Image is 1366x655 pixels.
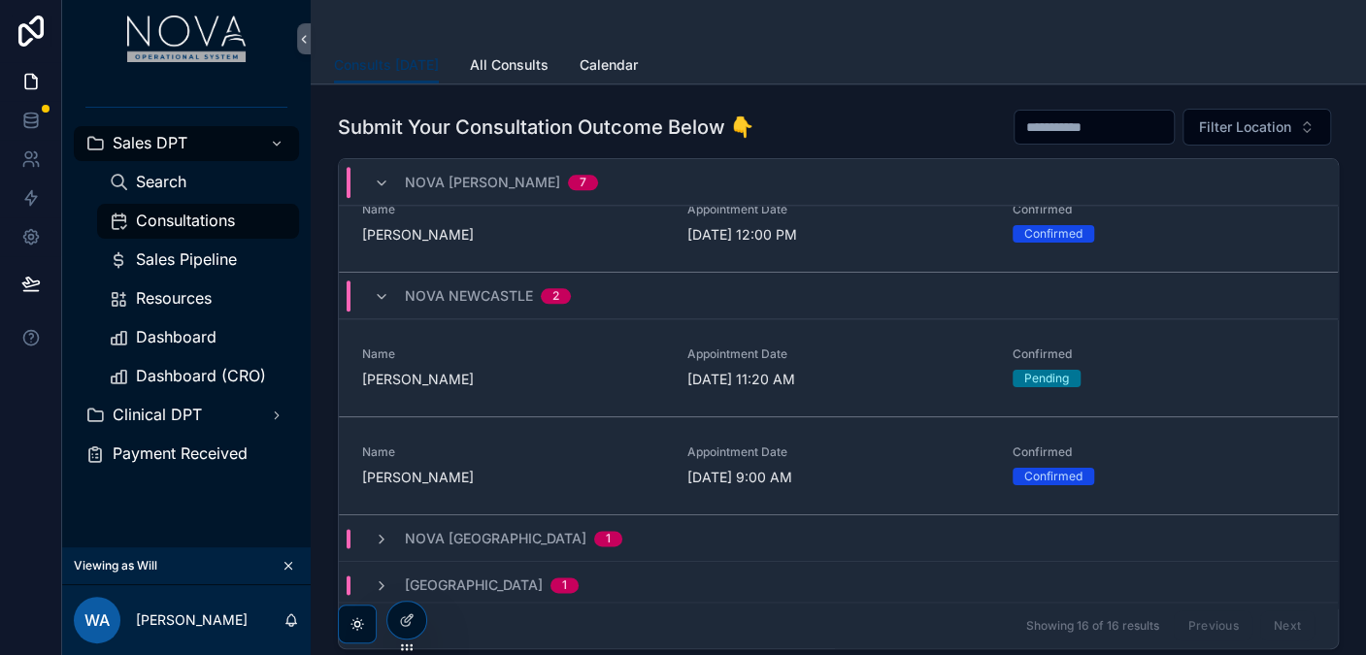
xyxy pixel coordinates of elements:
[405,173,560,192] span: Nova [PERSON_NAME]
[97,243,299,278] a: Sales Pipeline
[606,531,611,546] div: 1
[580,48,638,86] a: Calendar
[339,417,1338,515] a: Name[PERSON_NAME]Appointment Date[DATE] 9:00 AMConfirmedConfirmed
[136,172,186,192] span: Search
[362,225,664,245] span: [PERSON_NAME]
[362,346,664,362] span: Name
[1013,346,1315,362] span: Confirmed
[687,225,989,245] span: [DATE] 12:00 PM
[74,558,157,573] span: Viewing as Will
[687,468,989,487] span: [DATE] 9:00 AM
[338,114,754,141] h1: Submit Your Consultation Outcome Below 👇
[580,55,638,75] span: Calendar
[113,405,202,425] span: Clinical DPT
[470,55,549,75] span: All Consults
[97,204,299,239] a: Consultations
[580,175,586,190] div: 7
[339,175,1338,273] a: Name[PERSON_NAME]Appointment Date[DATE] 12:00 PMConfirmedConfirmed
[687,444,989,460] span: Appointment Date
[74,398,299,433] a: Clinical DPT
[97,359,299,394] a: Dashboard (CRO)
[687,202,989,217] span: Appointment Date
[405,529,586,548] span: Nova [GEOGRAPHIC_DATA]
[362,202,664,217] span: Name
[334,48,439,84] a: Consults [DATE]
[97,281,299,316] a: Resources
[136,327,217,347] span: Dashboard
[1199,117,1291,137] span: Filter Location
[687,346,989,362] span: Appointment Date
[405,286,533,306] span: Nova Newcastle
[1013,202,1315,217] span: Confirmed
[552,288,559,304] div: 2
[113,133,187,153] span: Sales DPT
[334,55,439,75] span: Consults [DATE]
[74,437,299,472] a: Payment Received
[1183,109,1331,146] button: Select Button
[362,370,664,389] span: [PERSON_NAME]
[339,319,1338,417] a: Name[PERSON_NAME]Appointment Date[DATE] 11:20 AMConfirmedPending
[136,211,235,231] span: Consultations
[113,443,248,464] span: Payment Received
[136,288,212,309] span: Resources
[687,370,989,389] span: [DATE] 11:20 AM
[97,165,299,200] a: Search
[62,78,311,497] div: scrollable content
[362,468,664,487] span: [PERSON_NAME]
[405,575,543,595] span: [GEOGRAPHIC_DATA]
[136,610,248,630] p: [PERSON_NAME]
[74,126,299,161] a: Sales DPT
[562,577,567,593] div: 1
[136,366,266,386] span: Dashboard (CRO)
[136,249,237,270] span: Sales Pipeline
[470,48,549,86] a: All Consults
[362,444,664,460] span: Name
[84,608,110,632] span: WA
[1013,444,1315,460] span: Confirmed
[97,320,299,355] a: Dashboard
[1024,225,1083,243] div: Confirmed
[127,16,247,62] img: App logo
[1024,370,1069,387] div: Pending
[1024,468,1083,485] div: Confirmed
[1025,618,1158,634] span: Showing 16 of 16 results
